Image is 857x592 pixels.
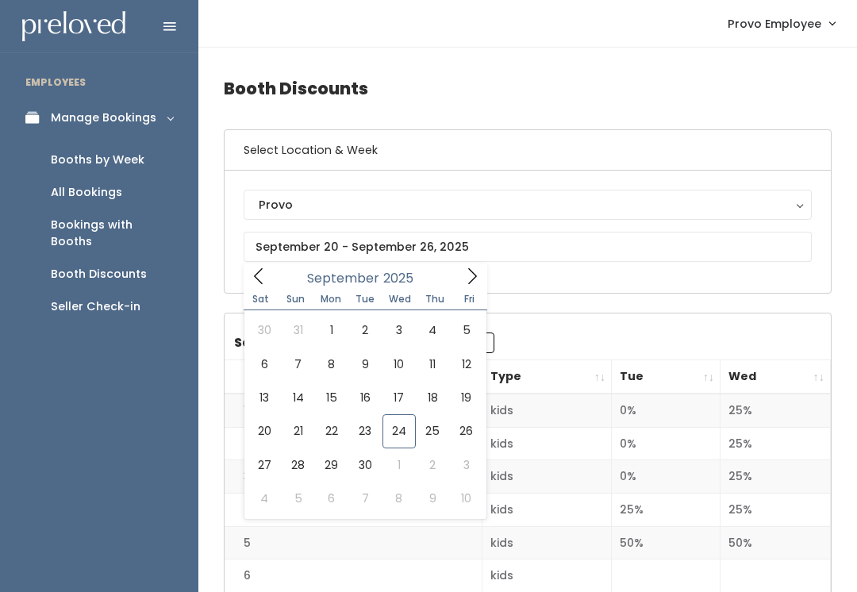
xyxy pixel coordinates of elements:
span: September 8, 2025 [315,348,348,381]
span: September 25, 2025 [416,414,449,448]
th: Wed: activate to sort column ascending [721,360,831,394]
span: September 6, 2025 [248,348,281,381]
td: 0% [612,394,721,427]
td: 0% [612,427,721,460]
span: September 15, 2025 [315,381,348,414]
span: September 7, 2025 [281,348,314,381]
span: Tue [348,294,382,304]
span: September 26, 2025 [449,414,482,448]
th: Booth Number: activate to sort column descending [225,360,482,394]
span: September 10, 2025 [382,348,416,381]
span: September 21, 2025 [281,414,314,448]
span: October 10, 2025 [449,482,482,515]
span: September 24, 2025 [382,414,416,448]
span: Provo Employee [728,15,821,33]
span: October 1, 2025 [382,448,416,482]
span: October 4, 2025 [248,482,281,515]
div: Bookings with Booths [51,217,173,250]
td: kids [482,494,612,527]
span: September 4, 2025 [416,313,449,347]
span: September 28, 2025 [281,448,314,482]
span: Thu [417,294,452,304]
td: 50% [721,526,831,559]
th: Type: activate to sort column ascending [482,360,612,394]
span: September 22, 2025 [315,414,348,448]
span: October 8, 2025 [382,482,416,515]
span: September 19, 2025 [449,381,482,414]
td: kids [482,427,612,460]
span: Fri [452,294,487,304]
span: Wed [382,294,417,304]
h4: Booth Discounts [224,67,832,110]
span: October 3, 2025 [449,448,482,482]
span: October 5, 2025 [281,482,314,515]
span: September 13, 2025 [248,381,281,414]
span: Sat [244,294,279,304]
span: August 30, 2025 [248,313,281,347]
td: 25% [721,460,831,494]
span: October 6, 2025 [315,482,348,515]
span: October 7, 2025 [348,482,382,515]
span: September 18, 2025 [416,381,449,414]
span: September 27, 2025 [248,448,281,482]
span: September 30, 2025 [348,448,382,482]
span: Sun [279,294,313,304]
span: September 11, 2025 [416,348,449,381]
td: 25% [721,427,831,460]
span: September 1, 2025 [315,313,348,347]
span: September 20, 2025 [248,414,281,448]
div: All Bookings [51,184,122,201]
input: Year [379,268,427,288]
td: 25% [612,494,721,527]
span: September 3, 2025 [382,313,416,347]
div: Booths by Week [51,152,144,168]
td: 1 [225,394,482,427]
td: kids [482,394,612,427]
td: 25% [721,394,831,427]
input: September 20 - September 26, 2025 [244,232,812,262]
span: September 23, 2025 [348,414,382,448]
span: September 29, 2025 [315,448,348,482]
td: 50% [612,526,721,559]
td: 3 [225,460,482,494]
span: October 9, 2025 [416,482,449,515]
span: October 2, 2025 [416,448,449,482]
div: Provo [259,196,797,213]
span: September 9, 2025 [348,348,382,381]
span: September [307,272,379,285]
th: Tue: activate to sort column ascending [612,360,721,394]
td: 25% [721,494,831,527]
td: 2 [225,427,482,460]
label: Search: [234,333,494,353]
div: Seller Check-in [51,298,140,315]
td: 5 [225,526,482,559]
span: September 16, 2025 [348,381,382,414]
div: Manage Bookings [51,110,156,126]
td: kids [482,460,612,494]
td: 4 [225,494,482,527]
span: September 14, 2025 [281,381,314,414]
span: August 31, 2025 [281,313,314,347]
div: Booth Discounts [51,266,147,283]
td: 0% [612,460,721,494]
span: September 12, 2025 [449,348,482,381]
span: September 2, 2025 [348,313,382,347]
span: September 17, 2025 [382,381,416,414]
td: kids [482,526,612,559]
a: Provo Employee [712,6,851,40]
button: Provo [244,190,812,220]
img: preloved logo [22,11,125,42]
span: September 5, 2025 [449,313,482,347]
span: Mon [313,294,348,304]
h6: Select Location & Week [225,130,831,171]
